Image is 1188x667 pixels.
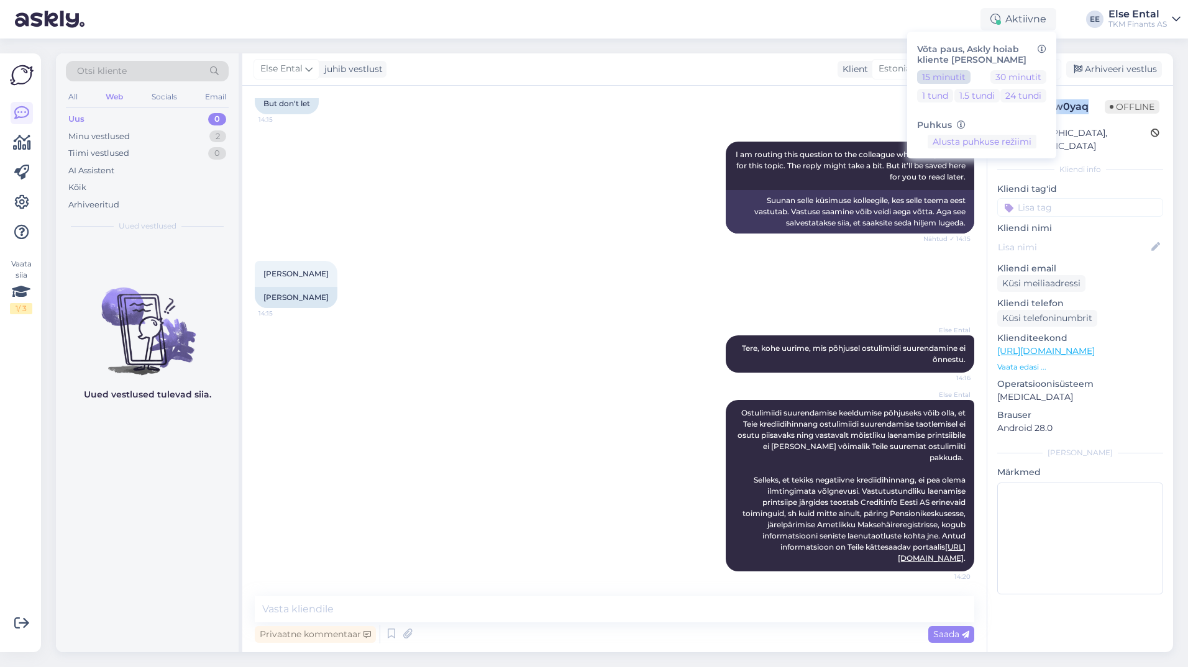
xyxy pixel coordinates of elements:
[997,466,1163,479] p: Märkmed
[1108,9,1181,29] a: Else EntalTKM Finants AS
[208,113,226,125] div: 0
[1066,61,1162,78] div: Arhiveeri vestlus
[68,147,129,160] div: Tiimi vestlused
[260,62,303,76] span: Else Ental
[203,89,229,105] div: Email
[119,220,176,232] span: Uued vestlused
[10,303,32,314] div: 1 / 3
[1001,127,1151,153] div: [GEOGRAPHIC_DATA], [GEOGRAPHIC_DATA]
[998,240,1149,254] input: Lisa nimi
[1105,100,1159,114] span: Offline
[726,190,974,234] div: Suunan selle küsimuse kolleegile, kes selle teema eest vastutab. Vastuse saamine võib veidi aega ...
[997,222,1163,235] p: Kliendi nimi
[1108,19,1167,29] div: TKM Finants AS
[917,44,1046,65] h6: Võta paus, Askly hoiab kliente [PERSON_NAME]
[319,63,383,76] div: juhib vestlust
[933,628,969,640] span: Saada
[255,287,337,308] div: [PERSON_NAME]
[66,89,80,105] div: All
[77,65,127,78] span: Otsi kliente
[997,409,1163,422] p: Brauser
[1000,89,1046,102] button: 24 tundi
[10,63,34,87] img: Askly Logo
[997,361,1163,373] p: Vaata edasi ...
[258,309,305,318] span: 14:15
[68,181,86,194] div: Kõik
[924,373,971,383] span: 14:16
[997,297,1163,310] p: Kliendi telefon
[68,113,85,125] div: Uus
[997,310,1097,327] div: Küsi telefoninumbrit
[990,70,1046,84] button: 30 minutit
[924,325,971,335] span: Else Ental
[255,93,319,114] div: But don't let
[997,275,1085,292] div: Küsi meiliaadressi
[56,265,239,377] img: No chats
[923,234,971,243] span: Nähtud ✓ 14:15
[997,198,1163,217] input: Lisa tag
[10,258,32,314] div: Vaata siia
[149,89,180,105] div: Socials
[1108,9,1167,19] div: Else Ental
[928,135,1036,148] button: Alusta puhkuse režiimi
[997,391,1163,404] p: [MEDICAL_DATA]
[1027,99,1105,114] div: # puaw0yaq
[84,388,211,401] p: Uued vestlused tulevad siia.
[997,422,1163,435] p: Android 28.0
[1086,11,1103,28] div: EE
[68,165,114,177] div: AI Assistent
[917,70,971,84] button: 15 minutit
[917,89,953,102] button: 1 tund
[736,150,967,181] span: I am routing this question to the colleague who is responsible for this topic. The reply might ta...
[917,120,1046,130] h6: Puhkus
[997,183,1163,196] p: Kliendi tag'id
[997,332,1163,345] p: Klienditeekond
[209,130,226,143] div: 2
[924,390,971,399] span: Else Ental
[255,626,376,643] div: Privaatne kommentaar
[738,408,967,563] span: Ostulimiidi suurendamise keeldumise põhjuseks võib olla, et Teie krediidihinnang ostulimiidi suur...
[258,115,305,124] span: 14:15
[997,164,1163,175] div: Kliendi info
[68,199,119,211] div: Arhiveeritud
[997,262,1163,275] p: Kliendi email
[924,572,971,581] span: 14:20
[997,378,1163,391] p: Operatsioonisüsteem
[879,62,916,76] span: Estonian
[103,89,126,105] div: Web
[68,130,130,143] div: Minu vestlused
[208,147,226,160] div: 0
[997,345,1095,356] a: [URL][DOMAIN_NAME]
[263,269,329,278] span: [PERSON_NAME]
[997,447,1163,458] div: [PERSON_NAME]
[980,8,1056,30] div: Aktiivne
[742,343,967,364] span: Tere, kohe uurime, mis põhjusel ostulimiidi suurendamine ei õnnestu.
[838,63,868,76] div: Klient
[954,89,1000,102] button: 1.5 tundi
